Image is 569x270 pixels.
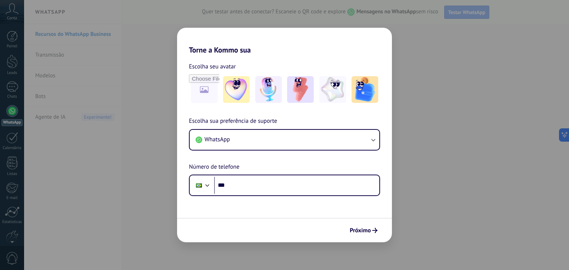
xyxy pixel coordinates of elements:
img: -1.jpeg [223,76,250,103]
button: Próximo [346,224,381,237]
span: Próximo [350,228,371,233]
img: -2.jpeg [255,76,282,103]
span: Escolha seu avatar [189,62,236,71]
span: Número de telefone [189,162,239,172]
img: -4.jpeg [319,76,346,103]
div: Brazil: + 55 [192,178,206,193]
img: -3.jpeg [287,76,314,103]
button: WhatsApp [190,130,379,150]
span: Escolha sua preferência de suporte [189,117,277,126]
img: -5.jpeg [352,76,378,103]
span: WhatsApp [204,136,230,143]
h2: Torne a Kommo sua [177,28,392,54]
